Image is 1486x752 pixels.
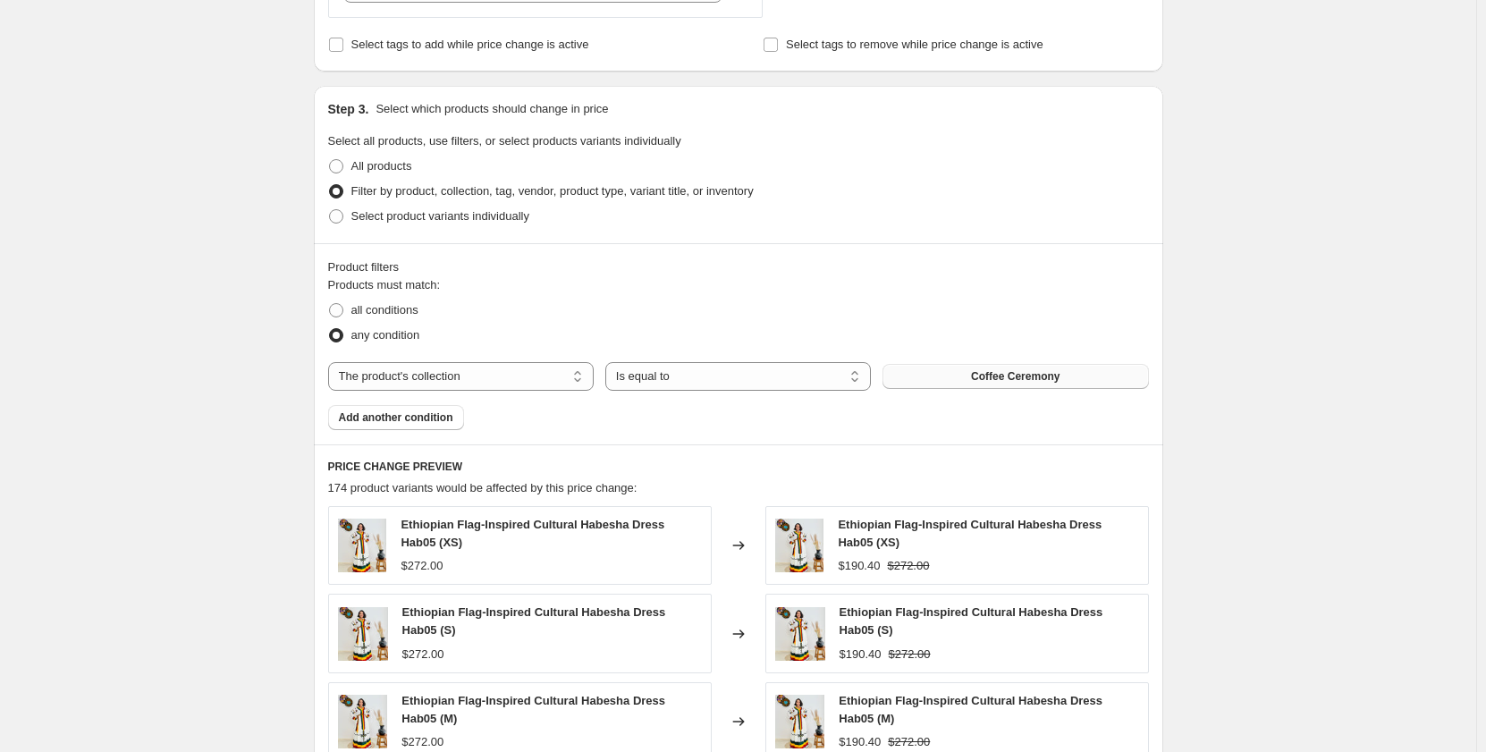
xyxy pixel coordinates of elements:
[838,518,1102,549] span: Ethiopian Flag-Inspired Cultural Habesha Dress Hab05 (XS)
[328,134,681,148] span: Select all products, use filters, or select products variants individually
[882,364,1148,389] button: Coffee Ceremony
[840,646,882,663] div: $190.40
[401,518,664,549] span: Ethiopian Flag-Inspired Cultural Habesha Dress Hab05 (XS)
[338,519,387,572] img: IMG_1509_80x.jpg
[888,733,930,751] strike: $272.00
[839,733,881,751] div: $190.40
[351,184,754,198] span: Filter by product, collection, tag, vendor, product type, variant title, or inventory
[328,460,1149,474] h6: PRICE CHANGE PREVIEW
[401,557,443,575] div: $272.00
[401,733,443,751] div: $272.00
[775,607,825,661] img: IMG_1509_80x.jpg
[775,695,825,748] img: IMG_1509_80x.jpg
[328,258,1149,276] div: Product filters
[328,278,441,292] span: Products must match:
[401,694,665,725] span: Ethiopian Flag-Inspired Cultural Habesha Dress Hab05 (M)
[339,410,453,425] span: Add another condition
[351,303,418,317] span: all conditions
[351,328,420,342] span: any condition
[839,694,1102,725] span: Ethiopian Flag-Inspired Cultural Habesha Dress Hab05 (M)
[351,159,412,173] span: All products
[838,557,880,575] div: $190.40
[376,100,608,118] p: Select which products should change in price
[775,519,824,572] img: IMG_1509_80x.jpg
[351,209,529,223] span: Select product variants individually
[328,405,464,430] button: Add another condition
[887,557,929,575] strike: $272.00
[328,481,637,494] span: 174 product variants would be affected by this price change:
[402,605,666,637] span: Ethiopian Flag-Inspired Cultural Habesha Dress Hab05 (S)
[351,38,589,51] span: Select tags to add while price change is active
[786,38,1043,51] span: Select tags to remove while price change is active
[840,605,1103,637] span: Ethiopian Flag-Inspired Cultural Habesha Dress Hab05 (S)
[338,607,388,661] img: IMG_1509_80x.jpg
[402,646,444,663] div: $272.00
[338,695,388,748] img: IMG_1509_80x.jpg
[328,100,369,118] h2: Step 3.
[889,646,931,663] strike: $272.00
[971,369,1060,384] span: Coffee Ceremony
